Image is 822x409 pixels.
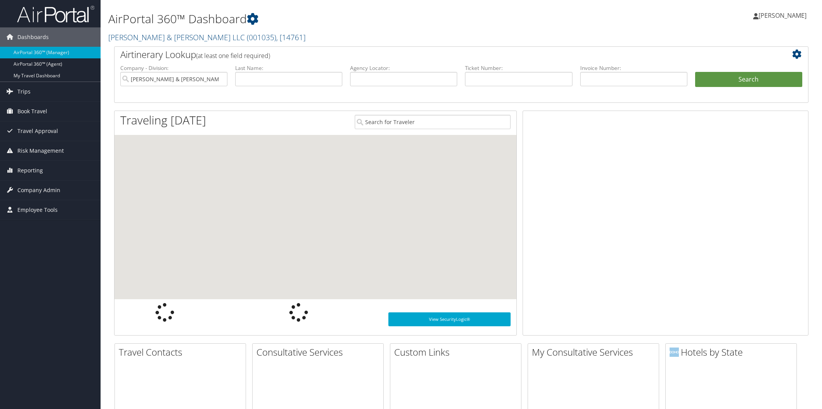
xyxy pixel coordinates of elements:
[695,72,802,87] button: Search
[17,5,94,23] img: airportal-logo.png
[753,4,814,27] a: [PERSON_NAME]
[120,48,745,61] h2: Airtinerary Lookup
[355,115,511,129] input: Search for Traveler
[350,64,457,72] label: Agency Locator:
[17,121,58,141] span: Travel Approval
[247,32,276,43] span: ( 001035 )
[108,11,579,27] h1: AirPortal 360™ Dashboard
[119,346,246,359] h2: Travel Contacts
[465,64,572,72] label: Ticket Number:
[120,64,227,72] label: Company - Division:
[17,200,58,220] span: Employee Tools
[580,64,687,72] label: Invoice Number:
[108,32,306,43] a: [PERSON_NAME] & [PERSON_NAME] LLC
[17,141,64,160] span: Risk Management
[670,348,679,357] img: domo-logo.png
[196,51,270,60] span: (at least one field required)
[670,346,796,359] h2: Hotels by State
[120,112,206,128] h1: Traveling [DATE]
[17,102,47,121] span: Book Travel
[17,181,60,200] span: Company Admin
[532,346,659,359] h2: My Consultative Services
[17,27,49,47] span: Dashboards
[17,82,31,101] span: Trips
[388,312,511,326] a: View SecurityLogic®
[759,11,807,20] span: [PERSON_NAME]
[17,161,43,180] span: Reporting
[256,346,383,359] h2: Consultative Services
[394,346,521,359] h2: Custom Links
[235,64,342,72] label: Last Name:
[276,32,306,43] span: , [ 14761 ]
